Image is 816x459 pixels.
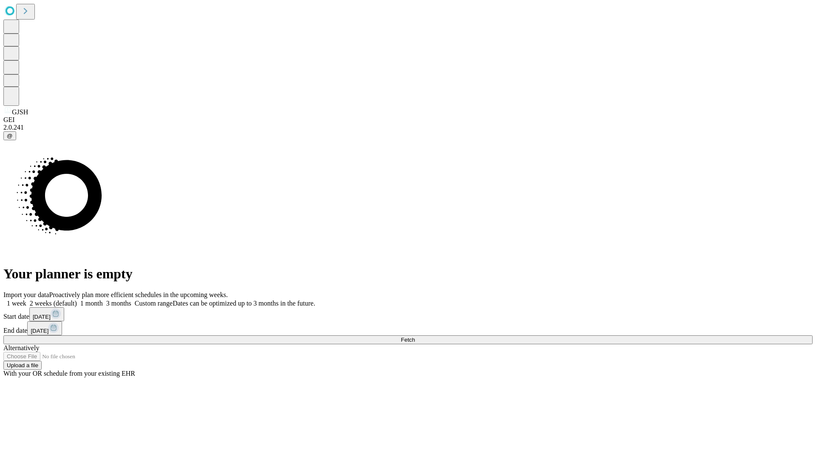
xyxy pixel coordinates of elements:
button: Upload a file [3,361,42,370]
button: [DATE] [27,321,62,335]
span: With your OR schedule from your existing EHR [3,370,135,377]
span: @ [7,133,13,139]
button: @ [3,131,16,140]
span: 1 week [7,300,26,307]
div: Start date [3,307,813,321]
span: [DATE] [33,314,51,320]
div: 2.0.241 [3,124,813,131]
h1: Your planner is empty [3,266,813,282]
span: Import your data [3,291,49,298]
button: Fetch [3,335,813,344]
span: Fetch [401,337,415,343]
div: GEI [3,116,813,124]
span: Custom range [135,300,173,307]
span: GJSH [12,108,28,116]
div: End date [3,321,813,335]
span: Proactively plan more efficient schedules in the upcoming weeks. [49,291,228,298]
span: 3 months [106,300,131,307]
span: 2 weeks (default) [30,300,77,307]
span: 1 month [80,300,103,307]
span: Alternatively [3,344,39,351]
span: Dates can be optimized up to 3 months in the future. [173,300,315,307]
span: [DATE] [31,328,48,334]
button: [DATE] [29,307,64,321]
